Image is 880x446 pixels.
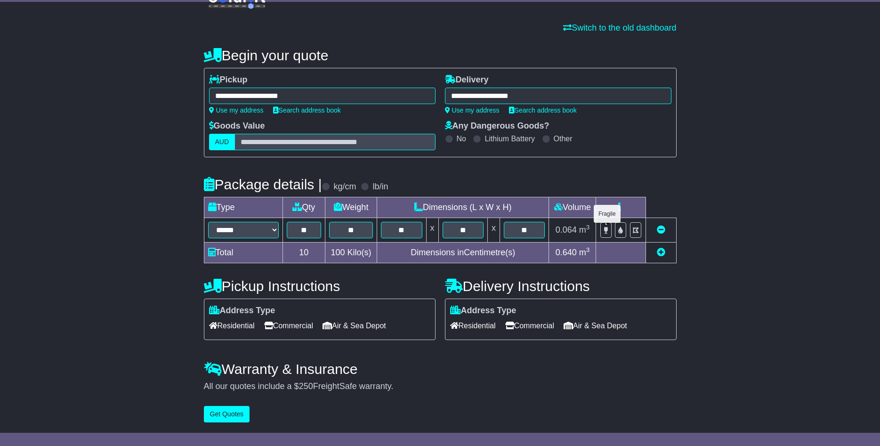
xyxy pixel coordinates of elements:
a: Add new item [657,248,665,257]
label: Any Dangerous Goods? [445,121,549,131]
label: Delivery [445,75,489,85]
td: 10 [283,243,325,263]
a: Use my address [209,106,264,114]
label: Pickup [209,75,248,85]
span: 100 [331,248,345,257]
a: Switch to the old dashboard [563,23,676,32]
label: No [457,134,466,143]
span: 250 [299,381,313,391]
td: Dimensions (L x W x H) [377,197,549,218]
a: Search address book [509,106,577,114]
td: Qty [283,197,325,218]
label: Lithium Battery [484,134,535,143]
span: 0.640 [556,248,577,257]
a: Remove this item [657,225,665,235]
td: x [487,218,500,243]
label: AUD [209,134,235,150]
label: Goods Value [209,121,265,131]
span: Residential [209,318,255,333]
a: Use my address [445,106,500,114]
td: Volume [549,197,596,218]
button: Get Quotes [204,406,250,422]
span: Air & Sea Depot [323,318,386,333]
td: Total [204,243,283,263]
span: Commercial [264,318,313,333]
h4: Begin your quote [204,48,677,63]
label: Address Type [209,306,275,316]
h4: Warranty & Insurance [204,361,677,377]
label: Other [554,134,573,143]
label: Address Type [450,306,517,316]
span: Air & Sea Depot [564,318,627,333]
label: kg/cm [333,182,356,192]
sup: 3 [586,224,590,231]
span: 0.064 [556,225,577,235]
div: All our quotes include a $ FreightSafe warranty. [204,381,677,392]
td: Dimensions in Centimetre(s) [377,243,549,263]
h4: Package details | [204,177,322,192]
h4: Delivery Instructions [445,278,677,294]
a: Search address book [273,106,341,114]
td: Kilo(s) [325,243,377,263]
span: m [579,225,590,235]
sup: 3 [586,246,590,253]
td: x [426,218,438,243]
div: Fragile [594,205,621,223]
h4: Pickup Instructions [204,278,436,294]
span: m [579,248,590,257]
label: lb/in [372,182,388,192]
td: Type [204,197,283,218]
span: Commercial [505,318,554,333]
span: Residential [450,318,496,333]
td: Weight [325,197,377,218]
